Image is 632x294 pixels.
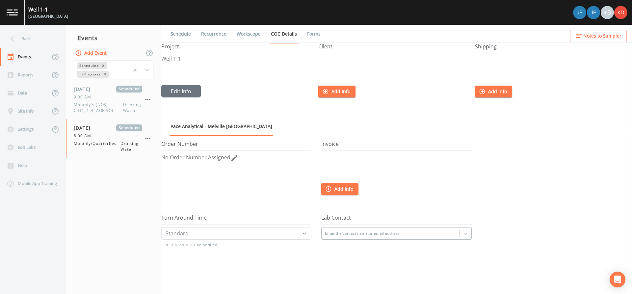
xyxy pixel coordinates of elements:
div: Scheduled [77,62,100,69]
span: 8:00 AM [74,133,95,139]
h5: Lab Contact [321,215,471,225]
h5: Turn Around Time [161,215,311,225]
img: 85dd7c20cd6b433e83165a2a5cc40fb1 [614,6,627,19]
span: 9:00 AM [74,94,95,100]
img: 41241ef155101aa6d92a04480b0d0000 [573,6,586,19]
h5: Order Number [161,141,311,151]
button: Add Info [321,183,358,195]
div: Remove In Progress [102,71,109,78]
div: [GEOGRAPHIC_DATA] [28,13,68,19]
a: Schedule [170,25,192,43]
span: No Order Number Assigned [161,154,230,161]
button: Add Info [318,86,355,98]
span: Monthly's (NO3, ClO4, 1-4, AOP VOC [74,102,123,114]
a: Pace Analytical - Melville [GEOGRAPHIC_DATA] [170,117,273,136]
span: (Lab MUST Be Notified) [176,242,219,247]
div: In Progress [77,71,102,78]
span: Drinking Water [123,102,142,114]
h5: Project [161,43,308,53]
span: Scheduled [116,124,142,131]
a: [DATE]Scheduled8:00 AMMonthly/QuarterliesDrinking Water [66,119,161,158]
h5: Client [318,43,465,53]
div: Well 1-1 [28,6,68,13]
button: Notes to Sampler [570,30,627,42]
span: Monthly/Quarterlies [74,141,120,152]
img: logo [7,9,18,15]
button: Add Info [475,86,512,98]
h5: Invoice [321,141,471,151]
a: Workscope [236,25,262,43]
span: Notes to Sampler [583,32,621,40]
div: Events [66,30,161,46]
button: Edit Info [161,85,201,97]
span: [DATE] [74,86,95,93]
div: Remove Scheduled [100,62,107,69]
a: COC Details [270,25,298,43]
div: +3 [601,6,614,19]
p: Well 1-1 [161,56,308,61]
h3: RUSH? [165,240,312,250]
span: Drinking Water [120,141,142,152]
span: [DATE] [74,124,95,131]
a: Forms [306,25,322,43]
h5: Shipping [475,43,622,53]
a: Recurrence [200,25,227,43]
img: f9ea831b4c64ae7f91f08e4d0d6babd4 [587,6,600,19]
div: Joshua gere Paul [573,6,587,19]
span: Scheduled [116,86,142,93]
a: [DATE]Scheduled9:00 AMMonthly's (NO3, ClO4, 1-4, AOP VOCDrinking Water [66,80,161,119]
div: Joshua Paul [587,6,600,19]
div: Open Intercom Messenger [610,272,625,287]
button: Add Event [74,47,109,59]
